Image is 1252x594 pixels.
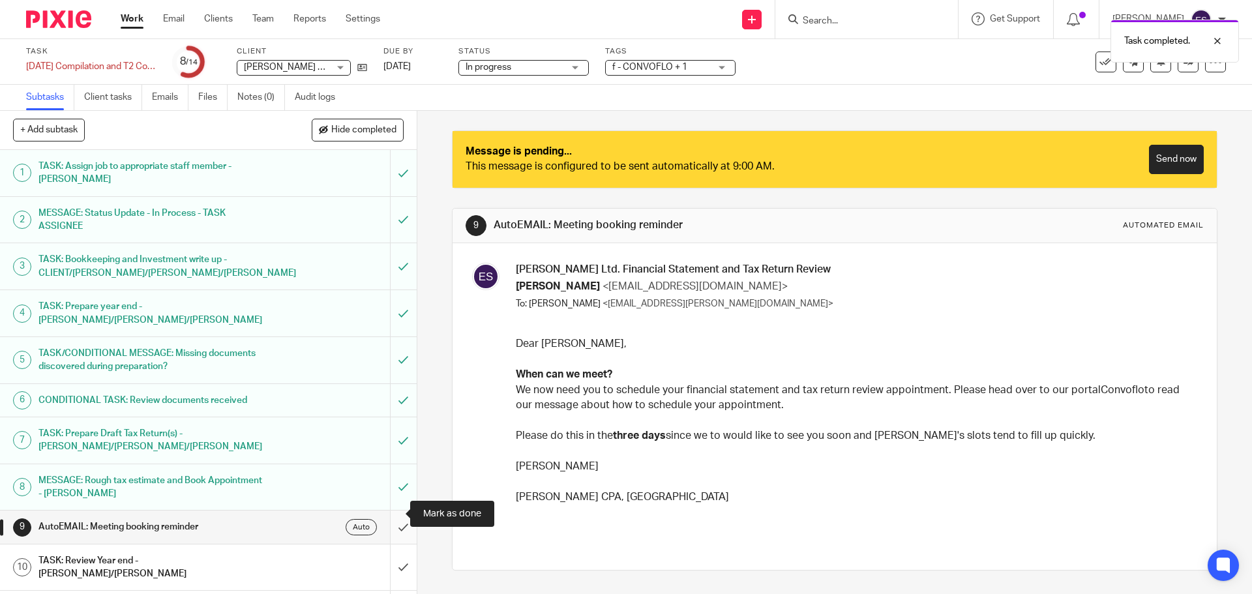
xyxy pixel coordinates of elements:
[252,12,274,25] a: Team
[516,281,600,291] span: [PERSON_NAME]
[466,215,486,236] div: 9
[38,471,264,504] h1: MESSAGE: Rough tax estimate and Book Appointment - [PERSON_NAME]
[38,551,264,584] h1: TASK: Review Year end - [PERSON_NAME]/[PERSON_NAME]
[516,369,612,379] strong: When can we meet?
[13,211,31,229] div: 2
[26,60,156,73] div: 2025-05-07 Compilation and T2 Corporate tax return - CONVOFLO
[13,164,31,182] div: 1
[13,558,31,576] div: 10
[13,119,85,141] button: + Add subtask
[237,46,367,57] label: Client
[13,258,31,276] div: 3
[516,263,1193,276] h3: [PERSON_NAME] Ltd. Financial Statement and Tax Return Review
[516,490,1193,505] p: [PERSON_NAME] CPA, [GEOGRAPHIC_DATA]
[38,517,264,537] h1: AutoEMAIL: Meeting booking reminder
[38,297,264,330] h1: TASK: Prepare year end - [PERSON_NAME]/[PERSON_NAME]/[PERSON_NAME]
[13,518,31,537] div: 9
[1149,145,1204,174] a: Send now
[346,12,380,25] a: Settings
[312,119,404,141] button: Hide completed
[603,281,788,291] span: <[EMAIL_ADDRESS][DOMAIN_NAME]>
[13,304,31,323] div: 4
[163,12,185,25] a: Email
[26,60,156,73] div: [DATE] Compilation and T2 Corporate tax return - CONVOFLO
[516,459,1193,474] p: [PERSON_NAME]
[466,159,835,174] div: This message is configured to be sent automatically at 9:00 AM.
[38,203,264,237] h1: MESSAGE: Status Update - In Process - TASK ASSIGNEE
[204,12,233,25] a: Clients
[38,250,264,283] h1: TASK: Bookkeeping and Investment write up - CLIENT/[PERSON_NAME]/[PERSON_NAME]/[PERSON_NAME]
[472,263,499,290] img: svg%3E
[198,85,228,110] a: Files
[466,146,572,156] strong: Message is pending...
[494,218,863,232] h1: AutoEMAIL: Meeting booking reminder
[516,299,601,308] span: To: [PERSON_NAME]
[331,125,396,136] span: Hide completed
[383,62,411,71] span: [DATE]
[13,431,31,449] div: 7
[516,383,1193,413] p: We now need you to schedule your financial statement and tax return review appointment. Please he...
[13,391,31,409] div: 6
[38,391,264,410] h1: CONDITIONAL TASK: Review documents received
[26,85,74,110] a: Subtasks
[244,63,333,72] span: [PERSON_NAME] Ltd.
[38,344,264,377] h1: TASK/CONDITIONAL MESSAGE: Missing documents discovered during preparation?
[84,85,142,110] a: Client tasks
[121,12,143,25] a: Work
[383,46,442,57] label: Due by
[186,59,198,66] small: /14
[1191,9,1212,30] img: svg%3E
[26,10,91,28] img: Pixie
[1123,220,1204,231] div: Automated email
[237,85,285,110] a: Notes (0)
[13,351,31,369] div: 5
[13,478,31,496] div: 8
[1124,35,1190,48] p: Task completed.
[612,63,687,72] span: f - CONVOFLO + 1
[152,85,188,110] a: Emails
[26,46,156,57] label: Task
[346,519,377,535] div: Auto
[293,12,326,25] a: Reports
[180,54,198,69] div: 8
[516,428,1193,443] p: Please do this in the since we to would like to see you soon and [PERSON_NAME]'s slots tend to fi...
[38,156,264,190] h1: TASK: Assign job to appropriate staff member - [PERSON_NAME]
[613,430,666,441] strong: three days
[605,46,736,57] label: Tags
[1101,385,1144,395] a: Convoflo
[295,85,345,110] a: Audit logs
[603,299,833,308] span: <[EMAIL_ADDRESS][PERSON_NAME][DOMAIN_NAME]>
[516,336,1193,351] p: Dear [PERSON_NAME],
[38,424,264,457] h1: TASK: Prepare Draft Tax Return(s) - [PERSON_NAME]/[PERSON_NAME]/[PERSON_NAME]
[458,46,589,57] label: Status
[466,63,511,72] span: In progress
